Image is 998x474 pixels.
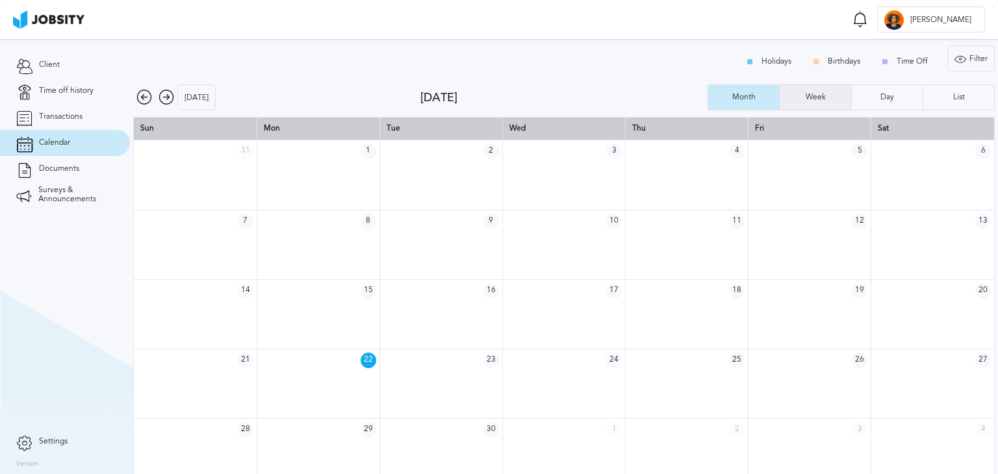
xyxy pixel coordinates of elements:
span: 7 [238,214,253,229]
span: 6 [975,143,991,159]
span: Client [39,60,60,69]
span: 9 [483,214,499,229]
span: Wed [509,123,526,132]
div: Filter [948,46,994,72]
button: Filter [947,45,995,71]
button: [DATE] [177,84,216,110]
span: 20 [975,283,991,299]
img: ab4bad089aa723f57921c736e9817d99.png [13,10,84,29]
div: Week [799,93,832,102]
span: 22 [361,353,376,368]
div: [DATE] [178,85,215,111]
span: 31 [238,143,253,159]
span: 26 [852,353,867,368]
span: 19 [852,283,867,299]
label: Version: [16,460,40,468]
span: 21 [238,353,253,368]
span: 23 [483,353,499,368]
span: Time off history [39,86,94,95]
span: Fri [755,123,764,132]
button: Day [851,84,923,110]
span: Thu [632,123,646,132]
div: Day [874,93,901,102]
div: [DATE] [420,91,708,105]
span: Calendar [39,138,70,147]
span: 2 [483,143,499,159]
div: Month [726,93,762,102]
span: 2 [729,422,745,438]
span: Sun [140,123,154,132]
span: 1 [361,143,376,159]
span: 17 [606,283,622,299]
span: 12 [852,214,867,229]
div: List [947,93,971,102]
span: Documents [39,164,79,173]
span: 13 [975,214,991,229]
span: 11 [729,214,745,229]
span: 4 [729,143,745,159]
span: 3 [852,422,867,438]
span: 30 [483,422,499,438]
span: 14 [238,283,253,299]
span: 16 [483,283,499,299]
span: Settings [39,437,68,446]
button: List [923,84,995,110]
span: Tue [387,123,400,132]
button: Week [779,84,851,110]
span: 8 [361,214,376,229]
div: D [884,10,904,30]
button: Month [708,84,779,110]
span: [PERSON_NAME] [904,16,978,25]
span: Mon [264,123,280,132]
button: D[PERSON_NAME] [877,6,985,32]
span: 24 [606,353,622,368]
span: Transactions [39,112,83,121]
span: 5 [852,143,867,159]
span: 28 [238,422,253,438]
span: Sat [878,123,889,132]
span: Surveys & Announcements [38,186,114,204]
span: 27 [975,353,991,368]
span: 1 [606,422,622,438]
span: 18 [729,283,745,299]
span: 4 [975,422,991,438]
span: 10 [606,214,622,229]
span: 25 [729,353,745,368]
span: 29 [361,422,376,438]
span: 15 [361,283,376,299]
span: 3 [606,143,622,159]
